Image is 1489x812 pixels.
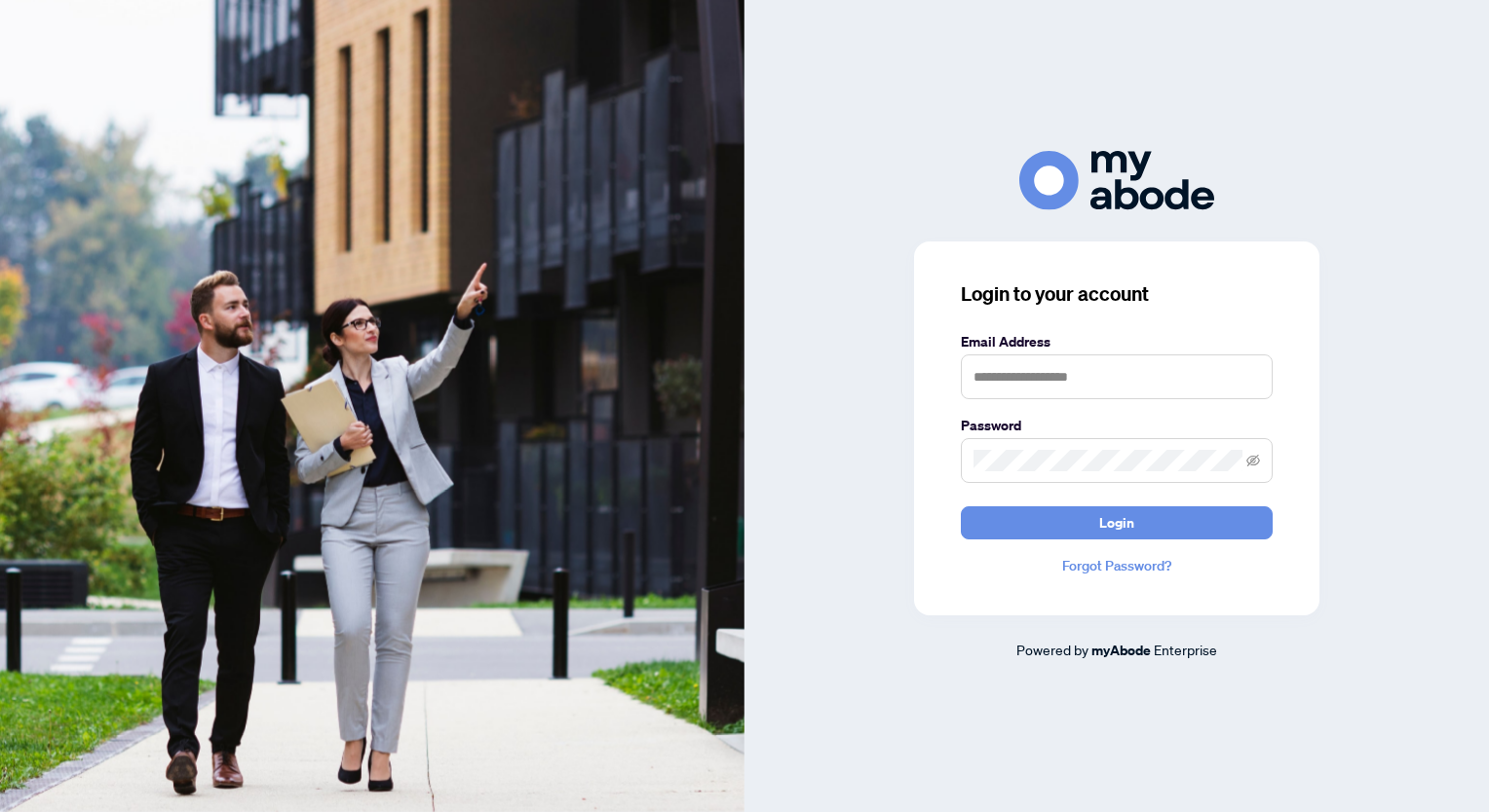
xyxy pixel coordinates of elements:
[1016,641,1088,658] span: Powered by
[1154,641,1217,658] span: Enterprise
[1246,454,1260,467] span: eye-invisible
[1019,151,1214,210] img: ma-logo
[961,280,1273,308] h3: Login to your account
[961,506,1273,539] button: Login
[1099,507,1134,538] span: Login
[961,415,1273,436] label: Password
[1091,640,1151,661] a: myAbode
[961,331,1273,352] label: Email Address
[961,555,1273,576] a: Forgot Password?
